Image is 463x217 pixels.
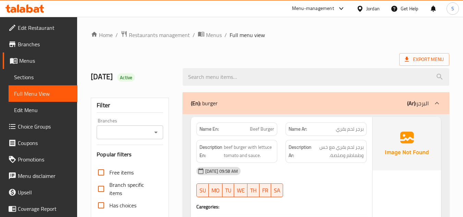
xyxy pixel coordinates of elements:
[271,183,283,197] button: SA
[336,125,364,133] span: برجر لحم بقري
[3,52,77,69] a: Menus
[373,117,441,170] img: Ae5nvW7+0k+MAAAAAElFTkSuQmCC
[115,31,118,39] li: /
[234,183,247,197] button: WE
[237,185,245,195] span: WE
[250,125,274,133] span: Beef Burger
[399,53,449,66] span: Export Menu
[366,5,380,12] div: Jordan
[151,128,161,137] button: Open
[191,98,201,108] b: (En):
[199,185,206,195] span: SU
[97,98,163,113] div: Filter
[196,203,367,210] h4: Caregories:
[211,185,220,195] span: MO
[225,185,231,195] span: TU
[9,85,77,102] a: Full Menu View
[3,36,77,52] a: Branches
[18,172,72,180] span: Menu disclaimer
[18,40,72,48] span: Branches
[193,31,195,39] li: /
[3,168,77,184] a: Menu disclaimer
[19,57,72,65] span: Menus
[209,183,222,197] button: MO
[18,139,72,147] span: Coupons
[259,183,271,197] button: FR
[18,188,72,196] span: Upsell
[203,168,241,174] span: [DATE] 09:58 AM
[247,183,259,197] button: TH
[196,183,209,197] button: SU
[18,155,72,164] span: Promotions
[121,31,190,39] a: Restaurants management
[407,98,416,108] b: (Ar):
[109,168,134,177] span: Free items
[9,102,77,118] a: Edit Menu
[18,24,72,32] span: Edit Restaurant
[183,92,449,114] div: (En): burger(Ar):البرجر
[183,68,449,86] input: search
[91,31,113,39] a: Home
[3,20,77,36] a: Edit Restaurant
[451,5,454,12] span: S
[3,151,77,168] a: Promotions
[230,31,265,39] span: Full menu view
[109,201,136,209] span: Has choices
[191,99,218,107] p: burger
[199,143,222,160] strong: Description En:
[250,185,257,195] span: TH
[313,143,364,160] span: برجر لحم بقري مع خس وطماطم وصلصة.
[109,181,157,197] span: Branch specific items
[222,183,234,197] button: TU
[18,205,72,213] span: Coverage Report
[407,99,429,107] p: البرجر
[3,118,77,135] a: Choice Groups
[3,184,77,201] a: Upsell
[18,122,72,131] span: Choice Groups
[9,69,77,85] a: Sections
[117,74,135,81] span: Active
[224,143,275,160] span: beef burger with lettuce tomato and sauce.
[3,201,77,217] a: Coverage Report
[206,31,222,39] span: Menus
[14,73,72,81] span: Sections
[14,89,72,98] span: Full Menu View
[224,31,227,39] li: /
[262,185,268,195] span: FR
[91,72,174,82] h2: [DATE]
[199,125,219,133] strong: Name En:
[292,4,334,13] div: Menu-management
[14,106,72,114] span: Edit Menu
[129,31,190,39] span: Restaurants management
[289,143,312,160] strong: Description Ar:
[289,125,307,133] strong: Name Ar:
[117,73,135,82] div: Active
[405,55,444,64] span: Export Menu
[198,31,222,39] a: Menus
[274,185,280,195] span: SA
[97,150,163,158] h3: Popular filters
[91,31,449,39] nav: breadcrumb
[3,135,77,151] a: Coupons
